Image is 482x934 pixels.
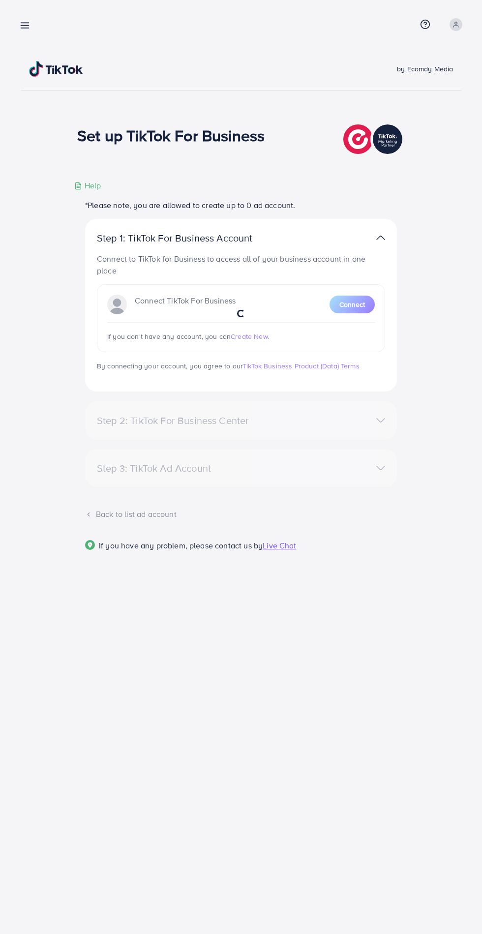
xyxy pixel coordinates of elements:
img: TikTok [29,61,83,77]
img: Popup guide [85,540,95,550]
div: Help [74,180,101,191]
h1: Set up TikTok For Business [77,126,265,145]
img: TikTok partner [376,231,385,245]
span: Live Chat [263,540,296,551]
p: Step 1: TikTok For Business Account [97,232,284,244]
span: by Ecomdy Media [397,64,453,74]
span: If you have any problem, please contact us by [99,540,263,551]
div: Back to list ad account [85,509,397,520]
p: *Please note, you are allowed to create up to 0 ad account. [85,199,397,211]
img: TikTok partner [343,122,405,156]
